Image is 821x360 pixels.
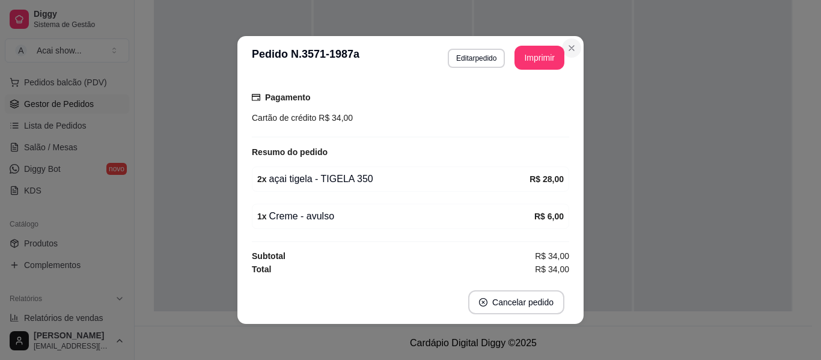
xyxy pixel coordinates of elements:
[514,46,564,70] button: Imprimir
[252,93,260,102] span: credit-card
[265,93,310,102] strong: Pagamento
[535,249,569,263] span: R$ 34,00
[257,212,267,221] strong: 1 x
[534,212,564,221] strong: R$ 6,00
[257,172,530,186] div: açai tigela - TIGELA 350
[257,174,267,184] strong: 2 x
[535,263,569,276] span: R$ 34,00
[252,264,271,274] strong: Total
[252,147,328,157] strong: Resumo do pedido
[252,251,285,261] strong: Subtotal
[468,290,564,314] button: close-circleCancelar pedido
[479,298,487,307] span: close-circle
[448,49,505,68] button: Editarpedido
[252,113,316,123] span: Cartão de crédito
[252,46,359,70] h3: Pedido N. 3571-1987a
[316,113,353,123] span: R$ 34,00
[257,209,534,224] div: Creme - avulso
[530,174,564,184] strong: R$ 28,00
[562,38,581,58] button: Close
